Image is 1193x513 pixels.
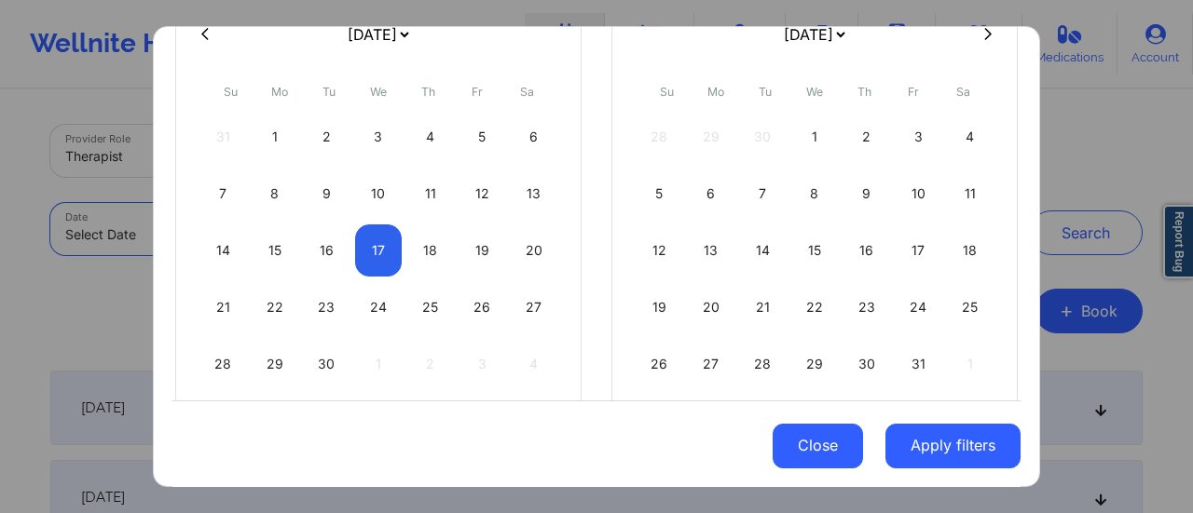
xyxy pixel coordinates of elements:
div: Tue Sep 23 2025 [303,281,350,333]
div: Tue Oct 14 2025 [739,224,787,277]
abbr: Saturday [956,85,970,99]
div: Tue Sep 30 2025 [303,338,350,390]
div: Fri Oct 31 2025 [895,338,942,390]
div: Thu Sep 11 2025 [406,168,454,220]
abbr: Tuesday [759,85,772,99]
div: Sat Oct 11 2025 [946,168,994,220]
div: Thu Sep 25 2025 [406,281,454,333]
div: Thu Oct 23 2025 [843,281,890,333]
div: Sat Oct 25 2025 [946,281,994,333]
div: Sun Oct 19 2025 [636,281,683,333]
div: Fri Sep 12 2025 [459,168,506,220]
div: Tue Oct 21 2025 [739,281,787,333]
div: Sun Oct 26 2025 [636,338,683,390]
div: Mon Sep 29 2025 [252,338,299,390]
div: Sat Oct 04 2025 [946,111,994,163]
div: Mon Oct 06 2025 [688,168,735,220]
abbr: Friday [908,85,919,99]
div: Fri Oct 10 2025 [895,168,942,220]
div: Fri Oct 03 2025 [895,111,942,163]
div: Thu Oct 16 2025 [843,224,890,277]
div: Tue Sep 09 2025 [303,168,350,220]
abbr: Wednesday [806,85,823,99]
div: Mon Oct 20 2025 [688,281,735,333]
div: Wed Oct 01 2025 [791,111,839,163]
abbr: Saturday [520,85,534,99]
div: Wed Sep 03 2025 [355,111,403,163]
div: Wed Sep 17 2025 [355,224,403,277]
div: Fri Sep 26 2025 [459,281,506,333]
button: Apply filters [885,423,1021,467]
button: Close [773,423,863,467]
div: Sun Sep 14 2025 [199,224,247,277]
abbr: Friday [472,85,483,99]
div: Fri Sep 19 2025 [459,224,506,277]
div: Tue Oct 07 2025 [739,168,787,220]
div: Sat Sep 06 2025 [510,111,557,163]
div: Mon Oct 13 2025 [688,224,735,277]
div: Sat Sep 13 2025 [510,168,557,220]
div: Tue Sep 16 2025 [303,224,350,277]
div: Sat Sep 20 2025 [510,224,557,277]
div: Wed Sep 10 2025 [355,168,403,220]
abbr: Sunday [224,85,238,99]
abbr: Wednesday [370,85,387,99]
div: Thu Sep 18 2025 [406,224,454,277]
div: Wed Oct 29 2025 [791,338,839,390]
div: Tue Oct 28 2025 [739,338,787,390]
div: Sun Sep 28 2025 [199,338,247,390]
div: Mon Sep 08 2025 [252,168,299,220]
abbr: Monday [271,85,288,99]
div: Thu Oct 09 2025 [843,168,890,220]
div: Tue Sep 02 2025 [303,111,350,163]
div: Wed Oct 15 2025 [791,224,839,277]
div: Sat Oct 18 2025 [946,224,994,277]
div: Mon Sep 22 2025 [252,281,299,333]
div: Thu Sep 04 2025 [406,111,454,163]
abbr: Monday [707,85,724,99]
div: Mon Sep 15 2025 [252,224,299,277]
div: Fri Oct 17 2025 [895,224,942,277]
div: Fri Sep 05 2025 [459,111,506,163]
div: Sun Sep 21 2025 [199,281,247,333]
div: Thu Oct 02 2025 [843,111,890,163]
div: Fri Oct 24 2025 [895,281,942,333]
abbr: Tuesday [322,85,336,99]
div: Sun Oct 12 2025 [636,224,683,277]
div: Mon Sep 01 2025 [252,111,299,163]
div: Wed Sep 24 2025 [355,281,403,333]
abbr: Thursday [857,85,871,99]
div: Sun Oct 05 2025 [636,168,683,220]
div: Mon Oct 27 2025 [688,338,735,390]
div: Wed Oct 08 2025 [791,168,839,220]
div: Thu Oct 30 2025 [843,338,890,390]
abbr: Thursday [421,85,435,99]
div: Sun Sep 07 2025 [199,168,247,220]
div: Wed Oct 22 2025 [791,281,839,333]
div: Sat Sep 27 2025 [510,281,557,333]
abbr: Sunday [660,85,674,99]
